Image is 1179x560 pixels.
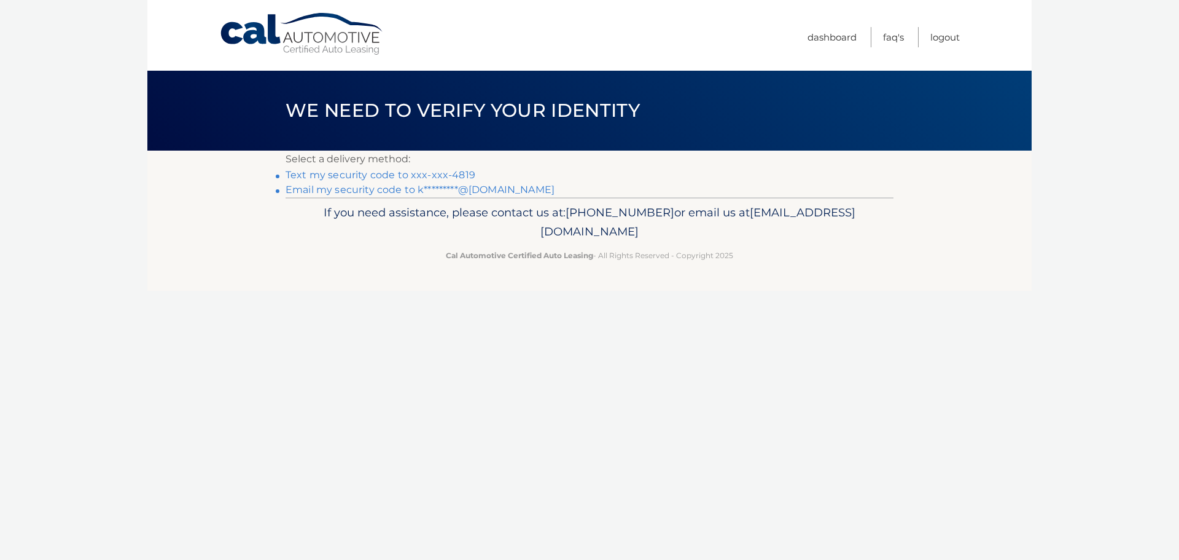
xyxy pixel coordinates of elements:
p: - All Rights Reserved - Copyright 2025 [294,249,885,262]
span: [PHONE_NUMBER] [566,205,674,219]
a: Cal Automotive [219,12,385,56]
span: We need to verify your identity [286,99,640,122]
p: Select a delivery method: [286,151,893,168]
p: If you need assistance, please contact us at: or email us at [294,203,885,242]
a: FAQ's [883,27,904,47]
a: Logout [930,27,960,47]
a: Text my security code to xxx-xxx-4819 [286,169,475,181]
a: Email my security code to k*********@[DOMAIN_NAME] [286,184,554,195]
strong: Cal Automotive Certified Auto Leasing [446,251,593,260]
a: Dashboard [807,27,857,47]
